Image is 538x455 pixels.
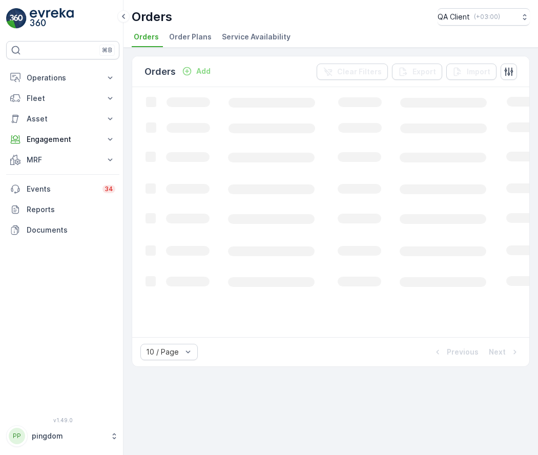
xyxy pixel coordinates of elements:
[6,109,119,129] button: Asset
[27,204,115,215] p: Reports
[447,347,479,357] p: Previous
[30,8,74,29] img: logo_light-DOdMpM7g.png
[446,64,496,80] button: Import
[6,129,119,150] button: Engagement
[144,65,176,79] p: Orders
[134,32,159,42] span: Orders
[105,185,113,193] p: 34
[438,8,530,26] button: QA Client(+03:00)
[6,150,119,170] button: MRF
[102,46,112,54] p: ⌘B
[27,93,99,104] p: Fleet
[132,9,172,25] p: Orders
[27,155,99,165] p: MRF
[169,32,212,42] span: Order Plans
[337,67,382,77] p: Clear Filters
[27,184,96,194] p: Events
[27,134,99,144] p: Engagement
[32,431,105,441] p: pingdom
[489,347,506,357] p: Next
[392,64,442,80] button: Export
[474,13,500,21] p: ( +03:00 )
[222,32,291,42] span: Service Availability
[488,346,521,358] button: Next
[6,220,119,240] a: Documents
[6,8,27,29] img: logo
[317,64,388,80] button: Clear Filters
[438,12,470,22] p: QA Client
[6,68,119,88] button: Operations
[9,428,25,444] div: PP
[27,225,115,235] p: Documents
[6,417,119,423] span: v 1.49.0
[6,88,119,109] button: Fleet
[412,67,436,77] p: Export
[6,425,119,447] button: PPpingdom
[27,73,99,83] p: Operations
[467,67,490,77] p: Import
[431,346,480,358] button: Previous
[178,65,215,77] button: Add
[6,199,119,220] a: Reports
[27,114,99,124] p: Asset
[6,179,119,199] a: Events34
[196,66,211,76] p: Add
